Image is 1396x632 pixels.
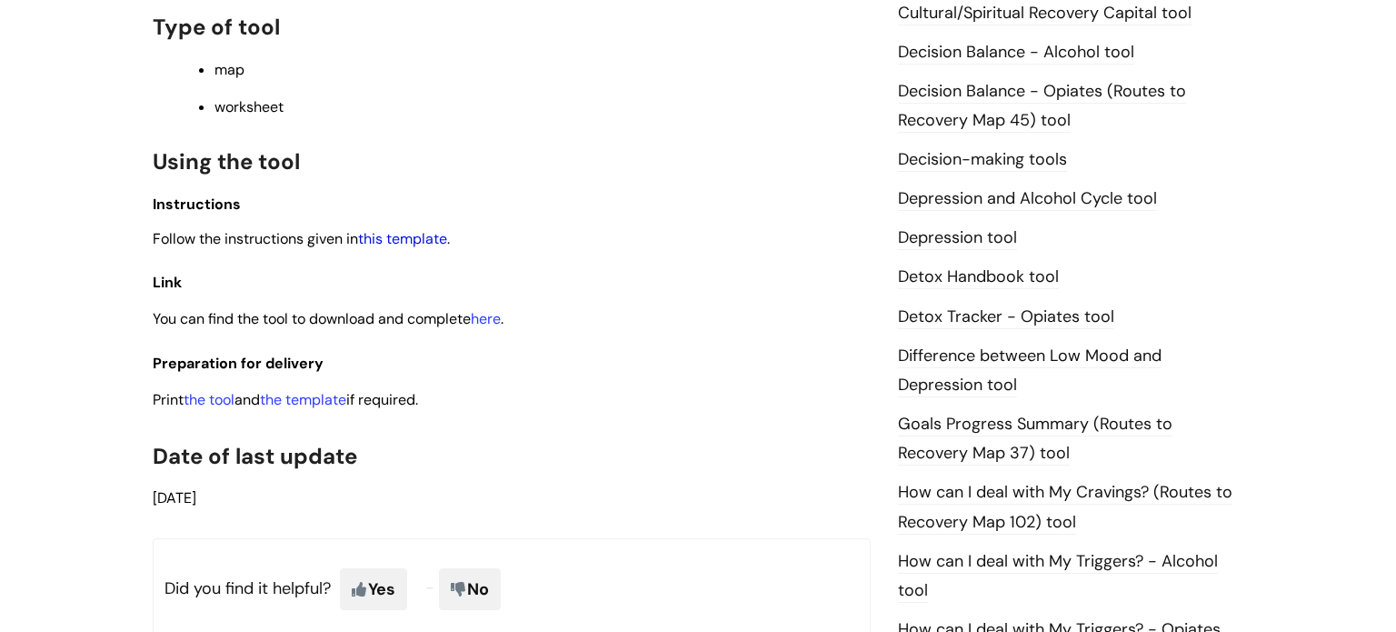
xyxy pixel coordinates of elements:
[898,306,1114,329] a: Detox Tracker - Opiates tool
[898,550,1218,603] a: How can I deal with My Triggers? - Alcohol tool
[153,488,196,507] span: [DATE]
[898,266,1059,289] a: Detox Handbook tool
[898,345,1162,397] a: Difference between Low Mood and Depression tool
[214,97,284,116] span: worksheet
[898,413,1172,466] a: Goals Progress Summary (Routes to Recovery Map 37) tool
[184,390,234,409] a: the tool
[153,229,450,248] span: Follow the instructions given in .
[153,147,300,176] span: Using the tool
[358,229,447,248] a: this template
[439,568,501,610] span: No
[153,13,280,41] span: Type of tool
[153,309,504,328] span: You can find the tool to download and complete .
[214,60,244,79] span: map
[898,226,1017,250] a: Depression tool
[153,442,357,470] span: Date of last update
[898,80,1186,133] a: Decision Balance - Opiates (Routes to Recovery Map 45) tool
[340,568,407,610] span: Yes
[153,390,418,409] span: Print and if required.
[260,390,346,409] a: the template
[471,309,501,328] a: here
[153,195,241,214] span: Instructions
[898,148,1067,172] a: Decision-making tools
[898,187,1157,211] a: Depression and Alcohol Cycle tool
[898,2,1192,25] a: Cultural/Spiritual Recovery Capital tool
[153,354,324,373] span: Preparation for delivery
[898,41,1134,65] a: Decision Balance - Alcohol tool
[898,481,1232,534] a: How can I deal with My Cravings? (Routes to Recovery Map 102) tool
[153,273,182,292] span: Link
